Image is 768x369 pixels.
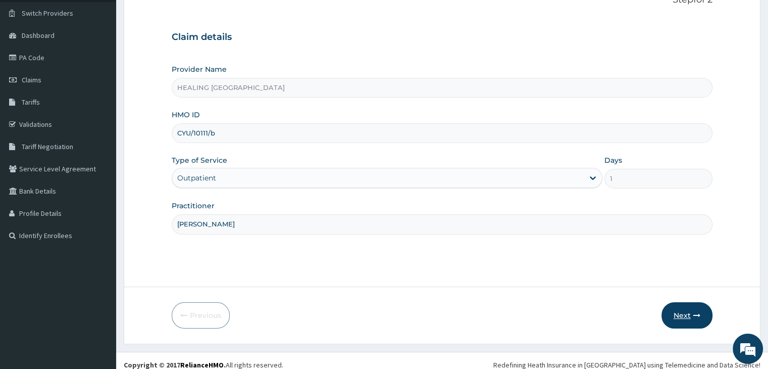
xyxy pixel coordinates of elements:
span: Tariffs [22,98,40,107]
input: Enter Name [172,214,712,234]
span: Claims [22,75,41,84]
div: Outpatient [177,173,216,183]
span: Tariff Negotiation [22,142,73,151]
label: Days [604,155,622,165]
input: Enter HMO ID [172,123,712,143]
label: HMO ID [172,110,200,120]
button: Previous [172,302,230,329]
h3: Claim details [172,32,712,43]
label: Practitioner [172,201,215,211]
span: Switch Providers [22,9,73,18]
button: Next [661,302,712,329]
label: Type of Service [172,155,227,165]
label: Provider Name [172,64,227,74]
span: Dashboard [22,31,55,40]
